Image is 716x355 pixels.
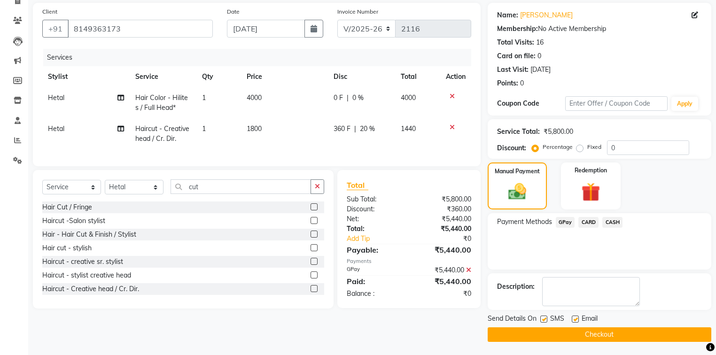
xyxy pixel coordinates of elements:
div: Net: [340,214,409,224]
th: Action [440,66,471,87]
span: 1800 [247,124,262,133]
div: Service Total: [497,127,540,137]
div: Discount: [497,143,526,153]
label: Invoice Number [337,8,378,16]
div: ₹5,440.00 [409,276,478,287]
div: Haircut - creative sr. stylist [42,257,123,267]
div: Sub Total: [340,194,409,204]
span: 0 % [352,93,364,103]
div: ₹5,800.00 [409,194,478,204]
label: Fixed [587,143,601,151]
span: 360 F [334,124,350,134]
div: Card on file: [497,51,536,61]
span: Hetal [48,93,64,102]
div: 0 [537,51,541,61]
div: [DATE] [530,65,551,75]
label: Date [227,8,240,16]
th: Service [130,66,196,87]
label: Client [42,8,57,16]
div: Last Visit: [497,65,529,75]
span: | [347,93,349,103]
span: Total [347,180,368,190]
span: 1 [202,124,206,133]
div: ₹0 [409,289,478,299]
div: Hair cut - stylish [42,243,92,253]
a: Add Tip [340,234,420,244]
div: Name: [497,10,518,20]
span: CARD [578,217,599,228]
div: Haircut - stylist creative head [42,270,131,280]
input: Enter Offer / Coupon Code [565,96,668,111]
span: Payment Methods [497,217,552,227]
div: ₹5,440.00 [409,214,478,224]
span: Hetal [48,124,64,133]
div: ₹5,440.00 [409,265,478,275]
div: Points: [497,78,518,88]
span: 1440 [401,124,416,133]
span: Haircut - Creative head / Cr. Dir. [135,124,189,143]
label: Redemption [575,166,607,175]
div: GPay [340,265,409,275]
div: Payments [347,257,471,265]
span: Hair Color - Hilites / Full Head* [135,93,188,112]
th: Stylist [42,66,130,87]
div: Services [43,49,478,66]
div: Description: [497,282,535,292]
div: ₹5,440.00 [409,224,478,234]
div: ₹360.00 [409,204,478,214]
span: Send Details On [488,314,537,325]
div: 0 [520,78,524,88]
label: Manual Payment [495,167,540,176]
span: GPay [556,217,575,228]
span: | [354,124,356,134]
span: 4000 [247,93,262,102]
input: Search or Scan [171,179,311,194]
div: Membership: [497,24,538,34]
a: [PERSON_NAME] [520,10,573,20]
div: Total: [340,224,409,234]
div: Coupon Code [497,99,565,108]
span: Email [582,314,598,325]
div: Total Visits: [497,38,534,47]
label: Percentage [543,143,573,151]
span: 4000 [401,93,416,102]
div: 16 [536,38,544,47]
th: Disc [328,66,395,87]
img: _gift.svg [576,180,606,204]
img: _cash.svg [503,181,532,202]
button: +91 [42,20,69,38]
div: Balance : [340,289,409,299]
span: 0 F [334,93,343,103]
input: Search by Name/Mobile/Email/Code [68,20,213,38]
th: Qty [196,66,241,87]
span: SMS [550,314,564,325]
span: 20 % [360,124,375,134]
div: Discount: [340,204,409,214]
div: Payable: [340,244,409,255]
th: Total [395,66,440,87]
th: Price [241,66,328,87]
span: 1 [202,93,206,102]
div: ₹0 [420,234,478,244]
span: CASH [602,217,623,228]
div: Paid: [340,276,409,287]
div: Hair Cut / Fringe [42,202,92,212]
div: No Active Membership [497,24,702,34]
button: Checkout [488,327,711,342]
button: Apply [671,97,698,111]
div: ₹5,800.00 [544,127,573,137]
div: ₹5,440.00 [409,244,478,255]
div: Hair - Hair Cut & Finish / Stylist [42,230,136,239]
div: Haircut - Creative head / Cr. Dir. [42,284,139,294]
div: Haircut -Salon stylist [42,216,105,226]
